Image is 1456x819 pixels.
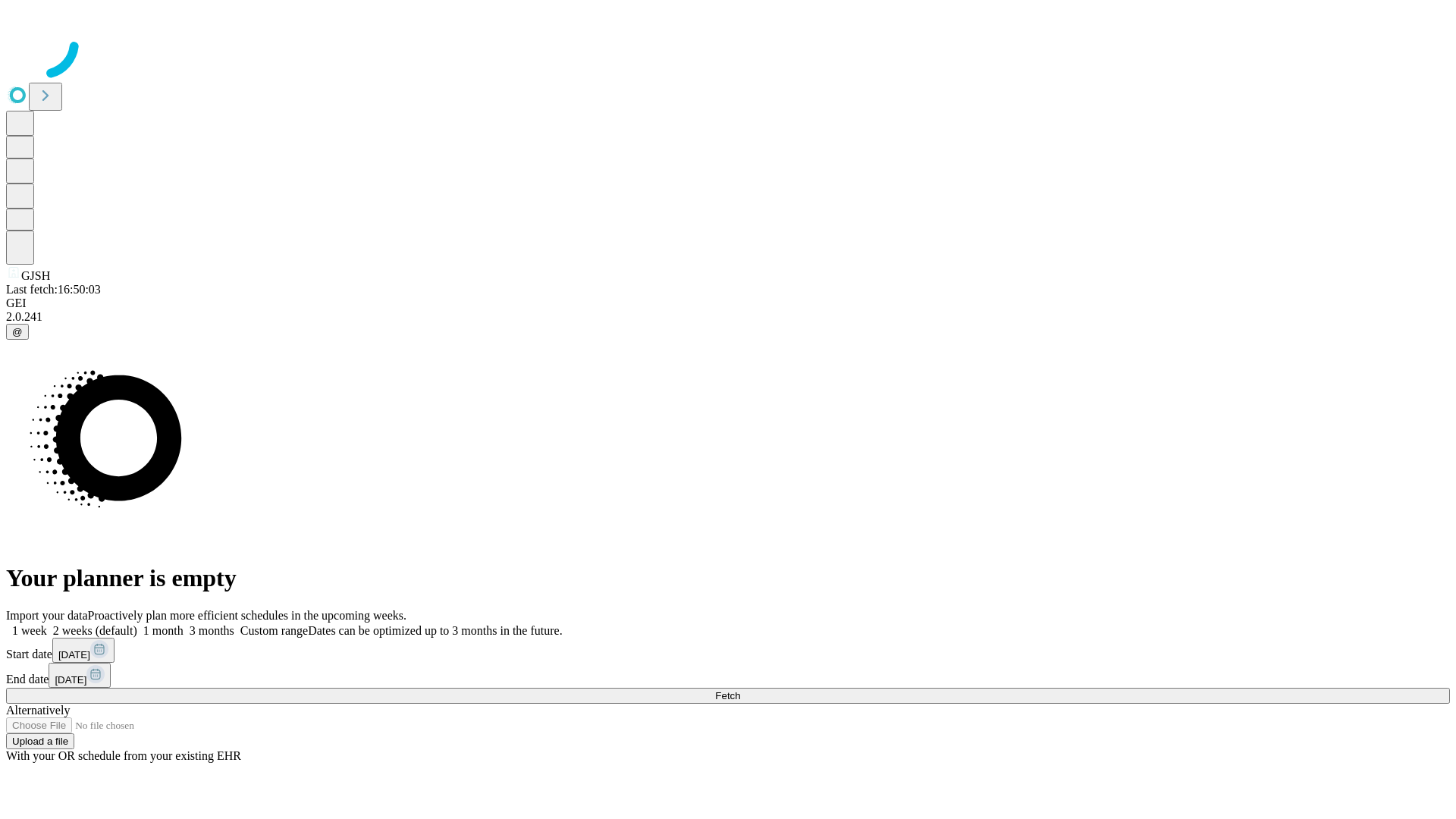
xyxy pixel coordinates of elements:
[6,324,29,340] button: @
[6,663,1450,688] div: End date
[240,624,308,637] span: Custom range
[308,624,562,637] span: Dates can be optimized up to 3 months in the future.
[12,624,47,637] span: 1 week
[6,704,70,717] span: Alternatively
[55,674,86,686] span: [DATE]
[6,749,241,762] span: With your OR schedule from your existing EHR
[190,624,234,637] span: 3 months
[21,269,50,282] span: GJSH
[53,624,137,637] span: 2 weeks (default)
[6,688,1450,704] button: Fetch
[6,283,101,296] span: Last fetch: 16:50:03
[6,638,1450,663] div: Start date
[58,649,90,661] span: [DATE]
[143,624,184,637] span: 1 month
[6,733,74,749] button: Upload a file
[12,326,23,337] span: @
[715,690,740,701] span: Fetch
[6,564,1450,592] h1: Your planner is empty
[6,297,1450,310] div: GEI
[49,663,111,688] button: [DATE]
[88,609,406,622] span: Proactively plan more efficient schedules in the upcoming weeks.
[52,638,115,663] button: [DATE]
[6,310,1450,324] div: 2.0.241
[6,609,88,622] span: Import your data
